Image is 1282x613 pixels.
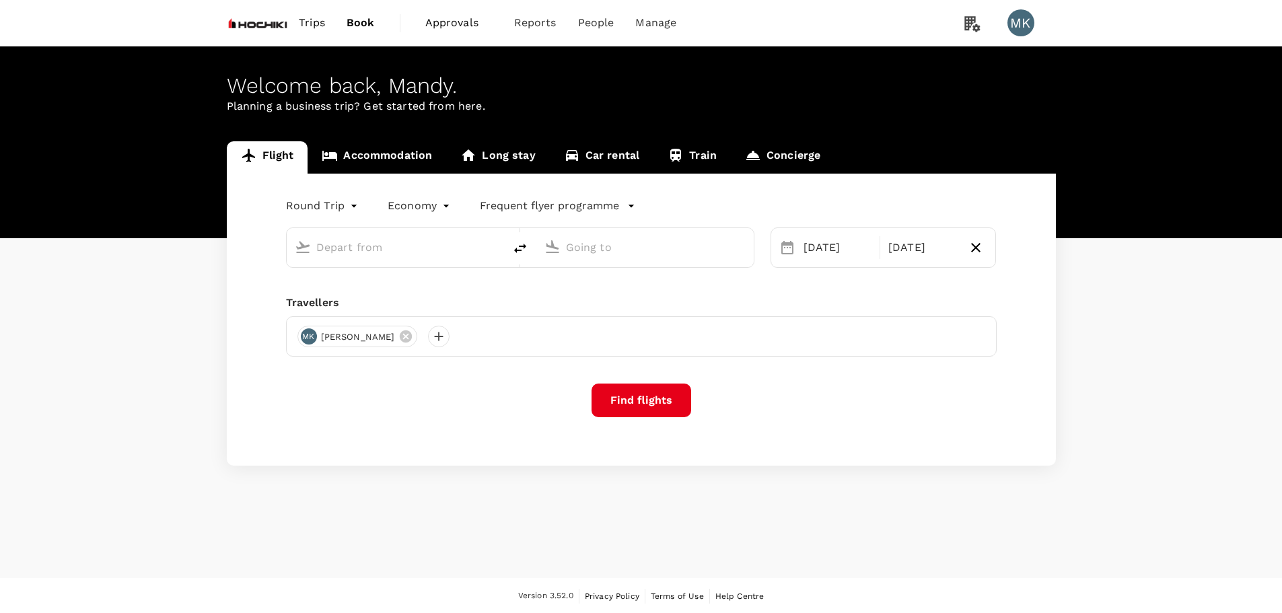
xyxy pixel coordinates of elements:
span: [PERSON_NAME] [313,330,403,344]
a: Car rental [550,141,654,174]
button: delete [504,232,536,264]
div: Round Trip [286,195,361,217]
a: Accommodation [308,141,446,174]
div: MK [301,328,317,345]
a: Long stay [446,141,549,174]
span: Reports [514,15,557,31]
span: Approvals [425,15,493,31]
span: Help Centre [715,591,764,601]
p: Frequent flyer programme [480,198,619,214]
span: People [578,15,614,31]
div: [DATE] [798,234,877,261]
button: Open [495,246,497,248]
button: Open [744,246,747,248]
a: Concierge [731,141,834,174]
div: [DATE] [883,234,962,261]
button: Frequent flyer programme [480,198,635,214]
div: Welcome back , Mandy . [227,73,1056,98]
span: Version 3.52.0 [518,589,573,603]
button: Find flights [592,384,691,417]
a: Flight [227,141,308,174]
a: Train [653,141,731,174]
p: Planning a business trip? Get started from here. [227,98,1056,114]
div: MK [1007,9,1034,36]
div: MK[PERSON_NAME] [297,326,418,347]
img: Hochiki Asia Pacific Pte Ltd [227,8,289,38]
span: Privacy Policy [585,591,639,601]
span: Book [347,15,375,31]
span: Manage [635,15,676,31]
span: Trips [299,15,325,31]
input: Depart from [316,237,476,258]
input: Going to [566,237,725,258]
a: Terms of Use [651,589,704,604]
a: Privacy Policy [585,589,639,604]
div: Travellers [286,295,997,311]
span: Terms of Use [651,591,704,601]
div: Economy [388,195,453,217]
a: Help Centre [715,589,764,604]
